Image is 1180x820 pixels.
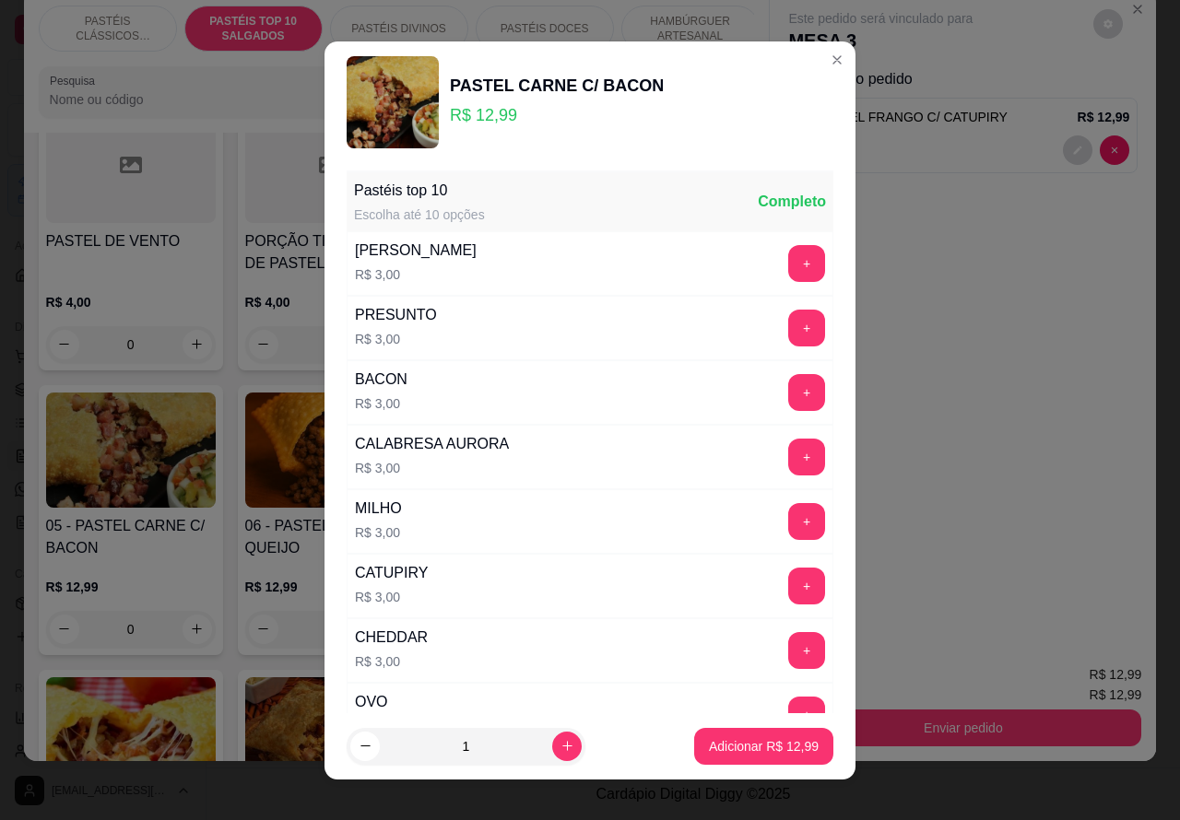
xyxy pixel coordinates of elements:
div: MILHO [355,498,402,520]
img: product-image [347,56,439,148]
button: Adicionar R$ 12,99 [694,728,833,765]
p: R$ 3,00 [355,652,428,671]
p: R$ 3,00 [355,265,477,284]
p: R$ 3,00 [355,330,437,348]
button: add [788,310,825,346]
p: R$ 3,00 [355,523,402,542]
p: R$ 3,00 [355,459,509,477]
div: OVO [355,691,400,713]
p: R$ 3,00 [355,394,407,413]
div: PRESUNTO [355,304,437,326]
div: [PERSON_NAME] [355,240,477,262]
button: add [788,568,825,604]
button: add [788,439,825,475]
button: decrease-product-quantity [350,732,380,761]
p: R$ 3,00 [355,588,428,606]
div: Completo [758,191,826,213]
button: add [788,374,825,411]
div: BACON [355,369,407,391]
button: increase-product-quantity [552,732,582,761]
div: Escolha até 10 opções [354,205,485,224]
button: Close [822,45,852,75]
div: CHEDDAR [355,627,428,649]
div: PASTEL CARNE C/ BACON [450,73,664,99]
button: add [788,697,825,733]
p: R$ 12,99 [450,102,664,128]
p: Adicionar R$ 12,99 [709,737,819,756]
div: Pastéis top 10 [354,180,485,202]
div: CATUPIRY [355,562,428,584]
button: add [788,503,825,540]
div: CALABRESA AURORA [355,433,509,455]
button: add [788,245,825,282]
button: add [788,632,825,669]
